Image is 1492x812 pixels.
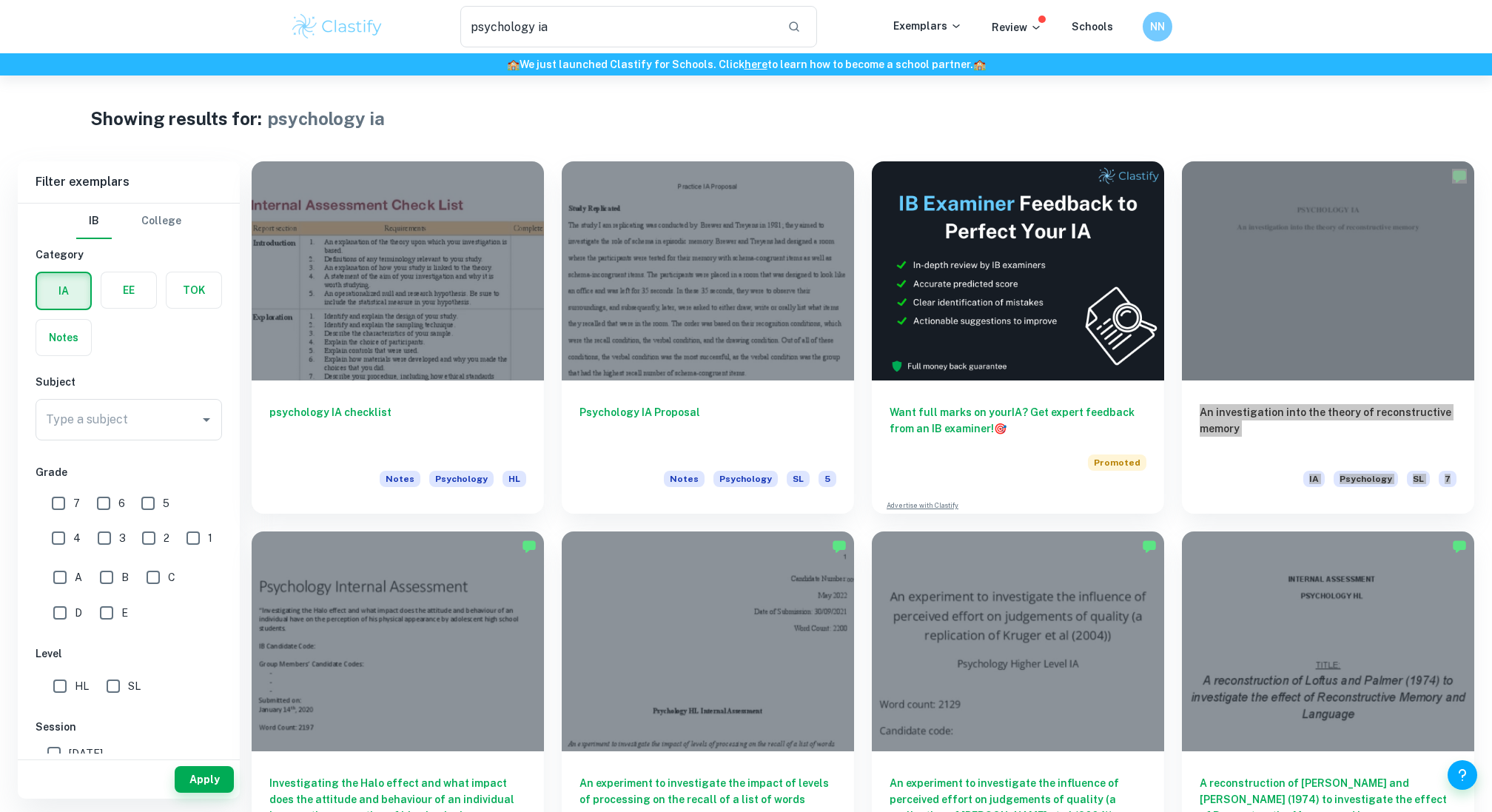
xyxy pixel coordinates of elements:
span: Psychology [1334,471,1398,487]
a: psychology IA checklistNotesPsychologyHL [252,161,544,514]
span: 6 [118,495,125,511]
span: SL [787,471,810,487]
span: Promoted [1088,454,1146,471]
h6: Want full marks on your IA ? Get expert feedback from an IB examiner! [890,404,1146,437]
span: 🏫 [507,58,520,70]
h1: Showing results for: [90,105,262,132]
span: D [75,605,82,621]
h6: Subject [36,374,222,390]
span: 3 [119,530,126,546]
h6: We just launched Clastify for Schools. Click to learn how to become a school partner. [3,56,1489,73]
img: Marked [1142,539,1157,554]
h6: NN [1149,19,1166,35]
span: HL [75,678,89,694]
span: Psychology [429,471,494,487]
img: Marked [832,539,847,554]
h1: psychology ia [268,105,385,132]
button: EE [101,272,156,308]
span: 7 [1439,471,1456,487]
h6: Session [36,719,222,735]
a: here [745,58,767,70]
p: Exemplars [893,18,962,34]
span: Notes [664,471,705,487]
input: Search for any exemplars... [460,6,776,47]
button: TOK [167,272,221,308]
span: HL [503,471,526,487]
p: Review [992,19,1042,36]
span: 2 [164,530,169,546]
h6: An investigation into the theory of reconstructive memory [1200,404,1456,453]
button: Apply [175,766,234,793]
span: 7 [73,495,80,511]
a: Advertise with Clastify [887,500,958,511]
span: 🏫 [973,58,986,70]
span: Psychology [713,471,778,487]
h6: Category [36,246,222,263]
span: 5 [819,471,836,487]
span: SL [128,678,141,694]
span: SL [1407,471,1430,487]
span: 1 [208,530,212,546]
span: A [75,569,82,585]
h6: Filter exemplars [18,161,240,203]
img: Clastify logo [290,12,384,41]
span: B [121,569,129,585]
a: An investigation into the theory of reconstructive memoryIAPsychologySL7 [1182,161,1474,514]
button: NN [1143,12,1172,41]
span: IA [1303,471,1325,487]
span: E [121,605,128,621]
a: Psychology IA ProposalNotesPsychologySL5 [562,161,854,514]
button: Help and Feedback [1448,760,1477,790]
button: IA [37,273,90,309]
span: C [168,569,175,585]
img: Marked [1452,169,1467,184]
h6: Grade [36,464,222,480]
span: [DATE] [69,745,103,762]
img: Marked [522,539,537,554]
a: Schools [1072,21,1113,33]
button: College [141,204,181,239]
span: 4 [73,530,81,546]
span: Notes [380,471,420,487]
span: 🎯 [994,423,1007,434]
h6: Psychology IA Proposal [579,404,836,453]
img: Marked [1452,539,1467,554]
div: Filter type choice [76,204,181,239]
a: Want full marks on yourIA? Get expert feedback from an IB examiner!PromotedAdvertise with Clastify [872,161,1164,514]
button: Open [196,409,217,430]
img: Thumbnail [872,161,1164,380]
button: IB [76,204,112,239]
button: Notes [36,320,91,355]
h6: Level [36,645,222,662]
h6: psychology IA checklist [269,404,526,453]
span: 5 [163,495,169,511]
